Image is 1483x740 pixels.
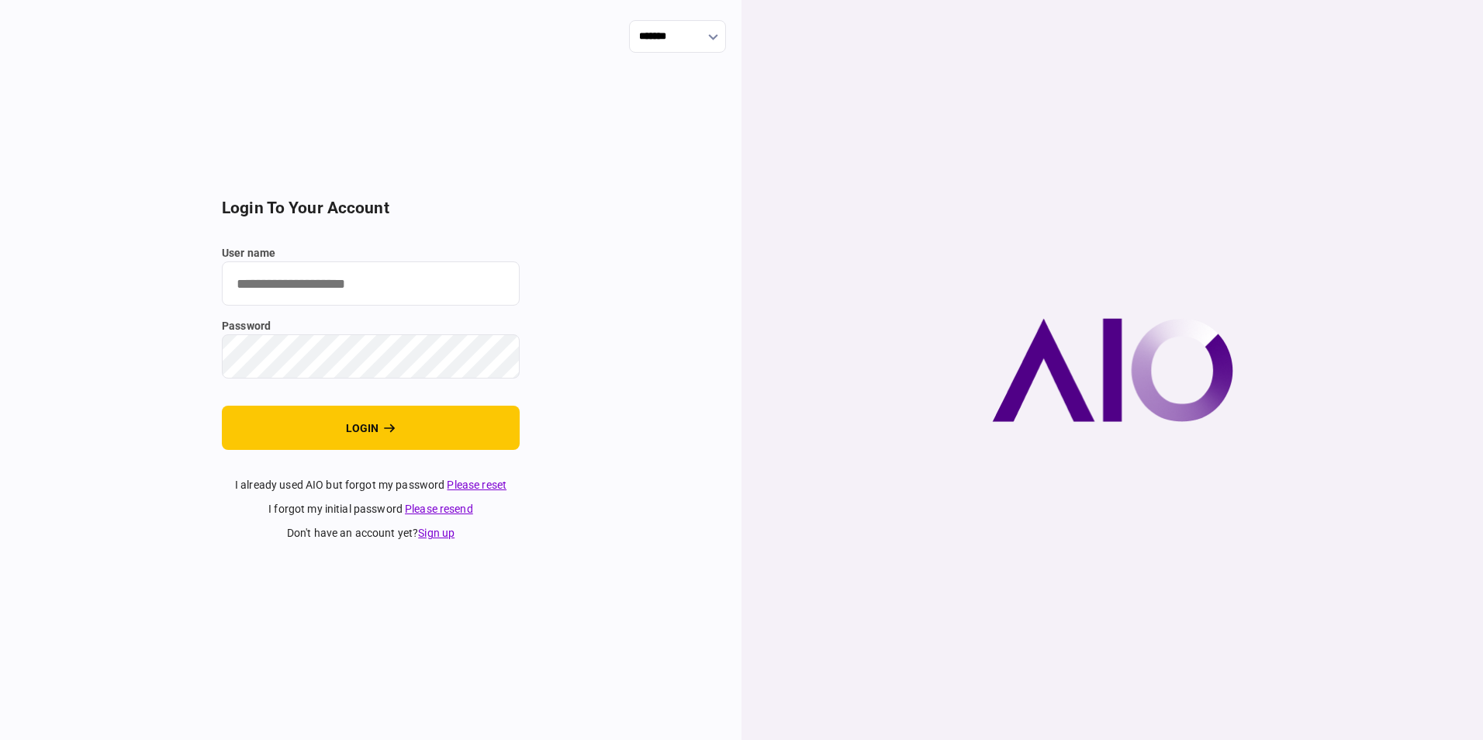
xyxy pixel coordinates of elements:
[222,525,520,541] div: don't have an account yet ?
[629,20,726,53] input: show language options
[222,245,520,261] label: user name
[222,406,520,450] button: login
[222,199,520,218] h2: login to your account
[222,477,520,493] div: I already used AIO but forgot my password
[405,503,473,515] a: Please resend
[222,318,520,334] label: password
[418,527,455,539] a: Sign up
[992,318,1233,422] img: AIO company logo
[447,479,506,491] a: Please reset
[222,334,520,379] input: password
[222,261,520,306] input: user name
[222,501,520,517] div: I forgot my initial password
